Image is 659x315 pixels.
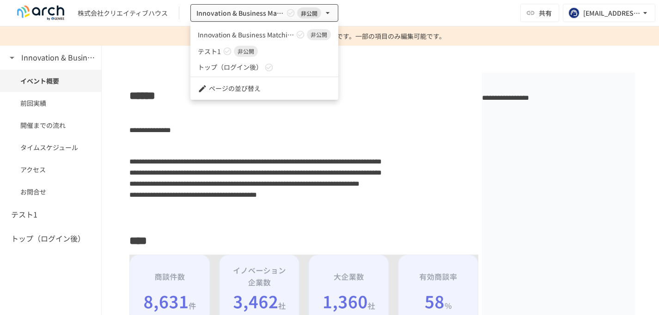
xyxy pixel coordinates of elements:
span: 非公開 [307,30,331,39]
span: Innovation & Business Matching Summit [DATE]_イベント詳細ページ [198,30,294,40]
li: ページの並び替え [190,81,338,96]
span: テスト1 [198,47,221,56]
span: トップ（ログイン後） [198,62,262,72]
span: 非公開 [234,47,258,55]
